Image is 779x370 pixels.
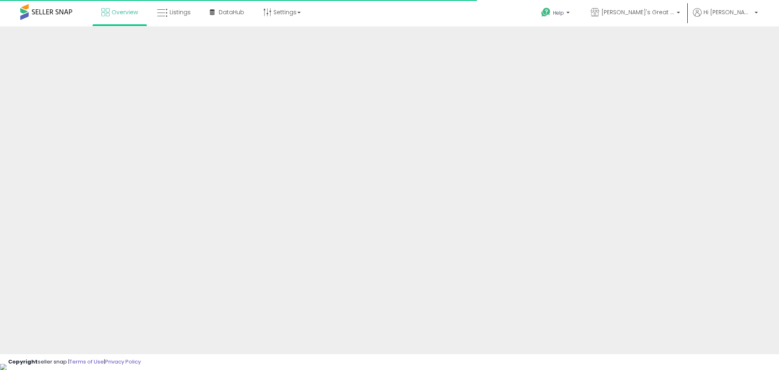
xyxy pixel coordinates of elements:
span: Hi [PERSON_NAME] [704,8,752,16]
a: Terms of Use [69,358,104,366]
a: Help [535,1,578,26]
strong: Copyright [8,358,38,366]
span: Overview [112,8,138,16]
span: Help [553,9,564,16]
span: Listings [170,8,191,16]
a: Privacy Policy [105,358,141,366]
div: seller snap | | [8,358,141,366]
span: DataHub [219,8,244,16]
a: Hi [PERSON_NAME] [693,8,758,26]
i: Get Help [541,7,551,17]
span: [PERSON_NAME]'s Great Goods [601,8,674,16]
